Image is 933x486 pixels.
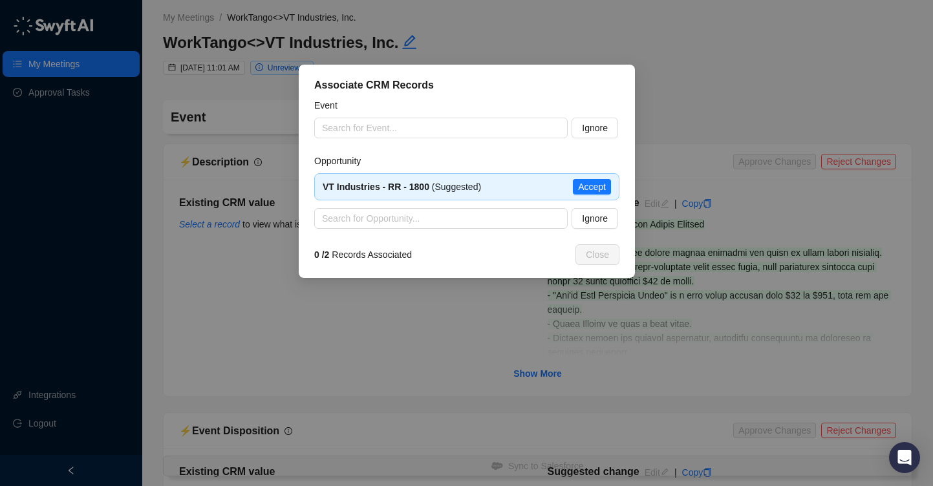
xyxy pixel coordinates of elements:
[314,98,347,112] label: Event
[573,179,611,195] button: Accept
[582,211,608,226] span: Ignore
[314,249,329,260] strong: 0 / 2
[889,442,920,473] div: Open Intercom Messenger
[314,78,619,93] div: Associate CRM Records
[572,118,618,138] button: Ignore
[575,244,619,265] button: Close
[323,182,481,192] span: (Suggested)
[578,180,606,194] span: Accept
[582,121,608,135] span: Ignore
[314,248,412,262] span: Records Associated
[314,154,370,168] label: Opportunity
[323,182,429,192] strong: VT Industries - RR - 1800
[572,208,618,229] button: Ignore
